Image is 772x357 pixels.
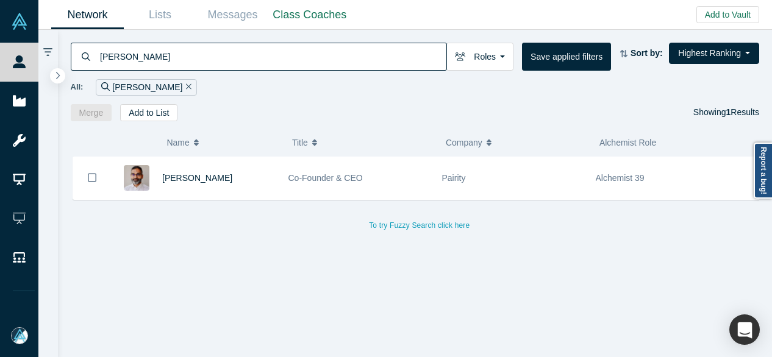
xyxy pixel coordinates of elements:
span: Name [166,130,189,155]
button: Company [446,130,587,155]
input: Search by name, title, company, summary, expertise, investment criteria or topics of focus [99,42,446,71]
span: All: [71,81,84,93]
img: Mia Scott's Account [11,327,28,344]
span: Title [292,130,308,155]
button: Name [166,130,279,155]
button: Merge [71,104,112,121]
button: Add to List [120,104,177,121]
a: Lists [124,1,196,29]
strong: Sort by: [631,48,663,58]
a: Network [51,1,124,29]
a: [PERSON_NAME] [162,173,232,183]
img: Gotam Bhardwaj's Profile Image [124,165,149,191]
button: Bookmark [73,157,111,199]
div: Showing [693,104,759,121]
button: Remove Filter [182,80,191,94]
button: Add to Vault [696,6,759,23]
button: Highest Ranking [669,43,759,64]
span: Pairity [442,173,466,183]
strong: 1 [726,107,731,117]
span: Company [446,130,482,155]
a: Report a bug! [754,143,772,199]
span: Results [726,107,759,117]
button: Save applied filters [522,43,611,71]
a: Messages [196,1,269,29]
img: Alchemist Vault Logo [11,13,28,30]
span: Alchemist 39 [596,173,645,183]
button: Title [292,130,433,155]
button: Roles [446,43,513,71]
button: To try Fuzzy Search click here [360,217,478,233]
span: Co-Founder & CEO [288,173,363,183]
a: Class Coaches [269,1,351,29]
div: [PERSON_NAME] [96,79,197,96]
span: Alchemist Role [599,138,656,147]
